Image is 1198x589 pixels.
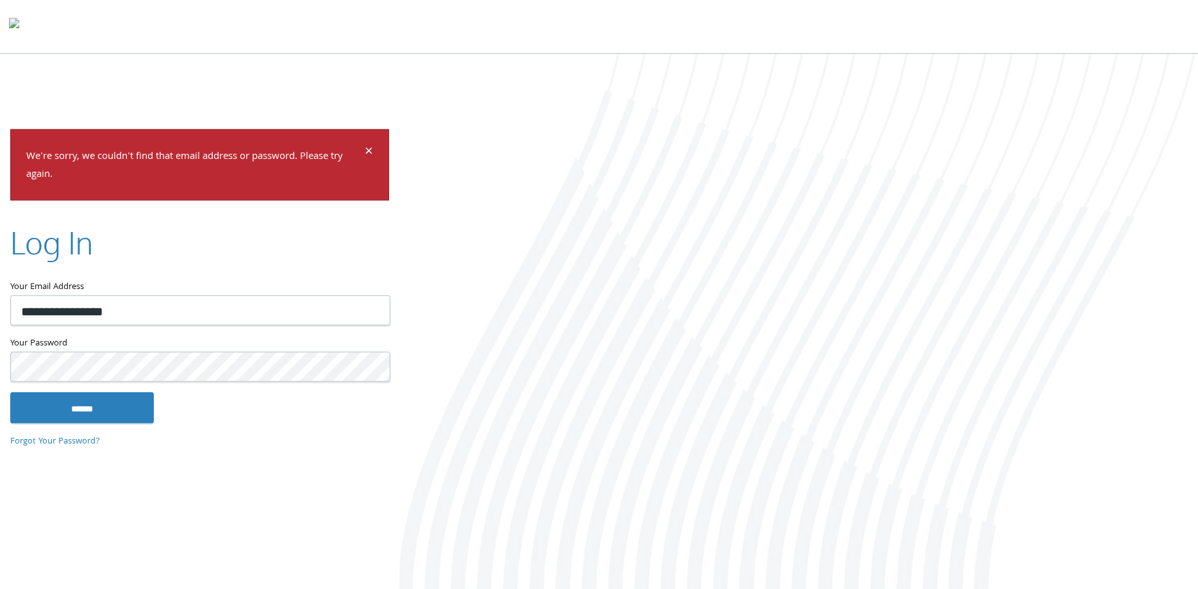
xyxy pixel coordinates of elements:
[9,13,19,39] img: todyl-logo-dark.svg
[10,221,93,264] h2: Log In
[365,145,373,160] button: Dismiss alert
[10,434,100,448] a: Forgot Your Password?
[26,147,363,185] p: We're sorry, we couldn't find that email address or password. Please try again.
[10,336,389,352] label: Your Password
[365,140,373,165] span: ×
